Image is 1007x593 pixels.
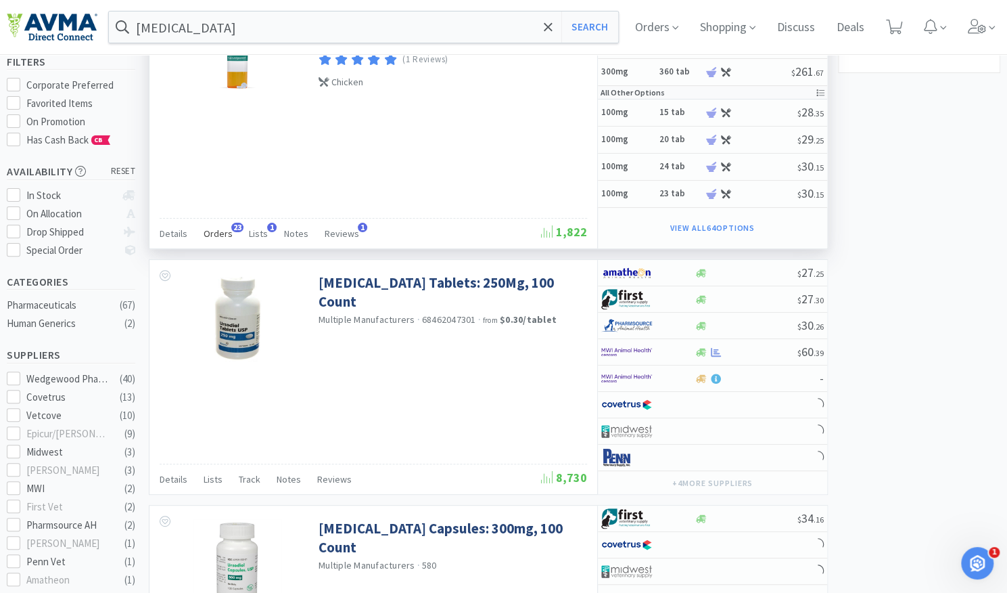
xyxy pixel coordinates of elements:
[319,559,415,571] a: Multiple Manufacturers
[483,315,498,325] span: from
[417,313,420,326] span: ·
[797,131,824,147] span: 29
[601,134,655,146] h5: 100mg
[422,559,437,571] span: 580
[797,514,801,525] span: $
[284,227,308,240] span: Notes
[422,313,476,326] span: 68462047301
[317,473,352,485] span: Reviews
[797,135,801,146] span: $
[26,133,111,146] span: Has Cash Back
[26,572,110,588] div: Amatheon
[814,162,824,173] span: . 15
[7,274,135,290] h5: Categories
[417,559,420,571] span: ·
[814,190,824,200] span: . 15
[601,161,655,173] h5: 100mg
[204,227,233,240] span: Orders
[478,313,481,326] span: ·
[7,297,116,313] div: Pharmaceuticals
[772,22,820,34] a: Discuss
[601,66,655,78] h5: 300mg
[120,389,135,405] div: ( 13 )
[7,347,135,363] h5: Suppliers
[111,164,136,179] span: reset
[26,517,110,533] div: Pharmsource AH
[791,68,795,78] span: $
[7,13,97,41] img: e4e33dab9f054f5782a47901c742baa9_102.png
[277,473,301,485] span: Notes
[601,107,655,118] h5: 100mg
[160,227,187,240] span: Details
[797,108,801,118] span: $
[231,223,243,232] span: 23
[797,185,824,201] span: 30
[193,11,281,99] img: a31132f35aed4cf19e2003168edc3c45_604211.png
[26,224,116,240] div: Drop Shipped
[319,519,584,556] a: [MEDICAL_DATA] Capsules: 300mg, 100 Count
[797,344,824,359] span: 60
[814,269,824,279] span: . 25
[26,188,116,204] div: In Stock
[120,408,135,424] div: ( 10 )
[124,462,135,479] div: ( 3 )
[814,514,824,525] span: . 16
[961,547,993,579] iframe: Intercom live chat
[325,227,359,240] span: Reviews
[7,164,135,179] h5: Availability
[659,161,700,173] h6: 24 tab
[124,315,135,332] div: ( 2 )
[124,499,135,515] div: ( 2 )
[124,444,135,460] div: ( 3 )
[319,74,584,89] div: Chicken
[797,265,824,280] span: 27
[120,297,135,313] div: ( 67 )
[659,66,700,78] h6: 360 tab
[26,242,116,259] div: Special Order
[665,474,759,493] button: +4more suppliers
[7,315,116,332] div: Human Generics
[124,554,135,570] div: ( 1 )
[797,190,801,200] span: $
[814,348,824,358] span: . 39
[109,12,618,43] input: Search by item, sku, manufacturer, ingredient, size...
[601,535,652,555] img: 77fca1acd8b6420a9015268ca798ef17_1.png
[797,510,824,526] span: 34
[797,269,801,279] span: $
[26,462,110,479] div: [PERSON_NAME]
[797,291,824,307] span: 27
[601,86,665,99] p: All Other Options
[204,473,223,485] span: Lists
[814,68,824,78] span: . 67
[358,223,367,232] span: 1
[601,289,652,309] img: 67d67680309e4a0bb49a5ff0391dcc42_6.png
[601,263,652,283] img: 3331a67d23dc422aa21b1ec98afbf632_11.png
[26,554,110,570] div: Penn Vet
[797,322,801,332] span: $
[26,77,136,93] div: Corporate Preferred
[659,188,700,200] h6: 23 tab
[500,313,557,326] strong: $0.30 / tablet
[663,219,762,238] button: View all64Options
[601,395,652,415] img: 77fca1acd8b6420a9015268ca798ef17_1.png
[92,136,106,144] span: CB
[797,158,824,174] span: 30
[797,295,801,305] span: $
[124,426,135,442] div: ( 9 )
[26,499,110,515] div: First Vet
[124,535,135,552] div: ( 1 )
[814,135,824,146] span: . 25
[120,371,135,387] div: ( 40 )
[601,342,652,362] img: f6b2451649754179b5b4e0c70c3f7cb0_2.png
[659,134,700,146] h6: 20 tab
[26,535,110,552] div: [PERSON_NAME]
[26,389,110,405] div: Covetrus
[601,561,652,581] img: 4dd14cff54a648ac9e977f0c5da9bc2e_5.png
[193,273,281,361] img: a92a8f1fbd6b4c21a5d491231fc7e3c3_34468.jpeg
[601,508,652,529] img: 67d67680309e4a0bb49a5ff0391dcc42_6.png
[26,408,110,424] div: Vetcove
[561,12,617,43] button: Search
[814,322,824,332] span: . 26
[814,295,824,305] span: . 30
[601,368,652,389] img: f6b2451649754179b5b4e0c70c3f7cb0_2.png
